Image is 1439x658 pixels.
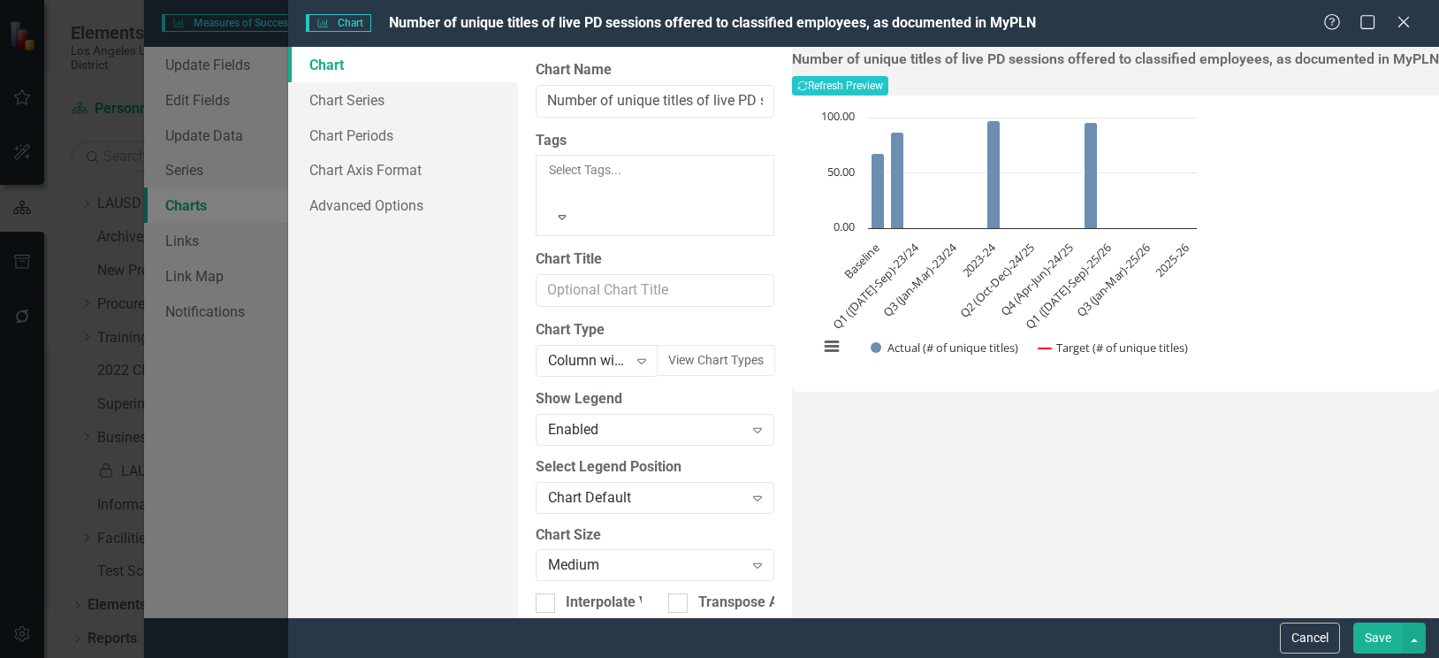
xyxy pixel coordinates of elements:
[548,419,742,440] div: Enabled
[288,82,518,118] a: Chart Series
[829,240,922,333] text: Q1 ([DATE]-Sep)-23/24
[872,154,885,229] path: Baseline, 68. Actual (# of unique titles).
[389,14,1036,31] span: Number of unique titles of live PD sessions offered to classified employees, as documented in MyPLN
[810,109,1206,374] svg: Interactive chart
[548,487,742,508] div: Chart Default
[792,76,888,96] button: Refresh Preview
[1039,340,1189,356] button: Show Target (# of unique titles)
[834,218,855,234] text: 0.00
[841,240,882,281] text: Baseline
[657,345,775,376] button: View Chart Types
[536,249,774,270] label: Chart Title
[566,593,682,613] div: Interpolate Values
[549,161,761,179] div: Select Tags...
[997,240,1077,319] text: Q4 (Apr-Jun)-24/25
[1023,240,1115,333] text: Q1 ([DATE]-Sep)-25/26
[1073,240,1153,320] text: Q3 (Jan-Mar)-25/26
[698,593,801,613] div: Transpose Axes
[536,60,774,80] label: Chart Name
[1353,623,1403,654] button: Save
[1280,623,1340,654] button: Cancel
[536,131,774,151] label: Tags
[536,274,774,307] input: Optional Chart Title
[1085,123,1098,229] path: 2024-25, 96. Actual (# of unique titles).
[810,109,1421,374] div: Chart. Highcharts interactive chart.
[871,340,1019,356] button: Show Actual (# of unique titles)
[879,240,961,321] text: Q3 (Jan-Mar)-23/24
[987,121,1001,229] path: 2023-24, 97. Actual (# of unique titles).
[288,118,518,153] a: Chart Periods
[872,118,1189,229] g: Actual (# of unique titles), series 1 of 2. Bar series with 17 bars.
[306,14,371,32] span: Chart
[792,51,1439,67] h3: Number of unique titles of live PD sessions offered to classified employees, as documented in MyPLN
[819,334,844,359] button: View chart menu, Chart
[536,320,774,340] label: Chart Type
[288,152,518,187] a: Chart Axis Format
[288,47,518,82] a: Chart
[536,389,774,409] label: Show Legend
[821,108,855,124] text: 100.00
[891,133,904,229] path: 2022-23, 87. Actual (# of unique titles).
[536,457,774,478] label: Select Legend Position
[536,525,774,546] label: Chart Size
[288,187,518,223] a: Advanced Options
[827,164,855,180] text: 50.00
[1152,240,1192,279] text: 2025-26
[548,555,742,576] div: Medium
[548,351,627,371] div: Column with Target Line
[956,240,1038,321] text: Q2 (Oct-Dec)-24/25
[959,240,1000,280] text: 2023-24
